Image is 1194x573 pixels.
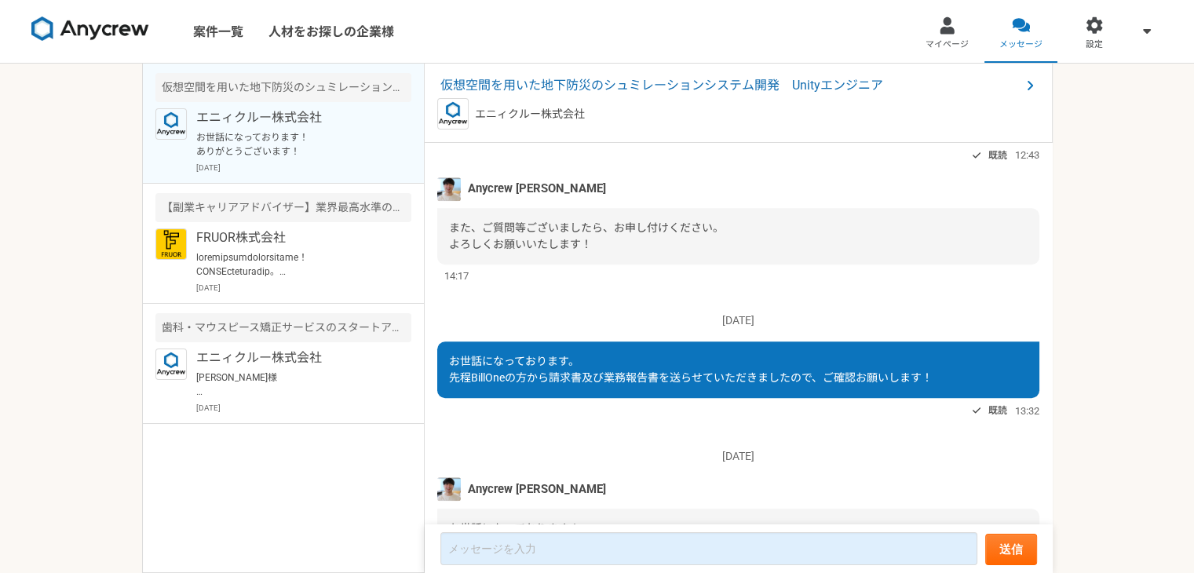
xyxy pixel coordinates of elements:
[155,73,411,102] div: 仮想空間を用いた地下防災のシュミレーションシステム開発 Unityエンジニア
[444,268,469,283] span: 14:17
[449,221,724,250] span: また、ご質問等ございましたら、お申し付けください。 よろしくお願いいたします！
[196,370,390,399] p: [PERSON_NAME]様 承知致しました！ ご確認よろしくお願い致します。
[468,480,606,498] span: Anycrew [PERSON_NAME]
[926,38,969,51] span: マイページ
[1015,403,1039,418] span: 13:32
[475,106,585,122] p: エニィクルー株式会社
[155,349,187,380] img: logo_text_blue_01.png
[437,448,1039,465] p: [DATE]
[155,108,187,140] img: logo_text_blue_01.png
[155,193,411,222] div: 【副業キャリアアドバイザー】業界最高水準の報酬率で還元します！
[196,349,390,367] p: エニィクルー株式会社
[985,534,1037,565] button: 送信
[196,228,390,247] p: FRUOR株式会社
[31,16,149,42] img: 8DqYSo04kwAAAAASUVORK5CYII=
[988,401,1007,420] span: 既読
[196,402,411,414] p: [DATE]
[449,522,580,551] span: お世話になっております！ ありがとうございます！
[155,228,187,260] img: FRUOR%E3%83%AD%E3%82%B3%E3%82%99.png
[437,312,1039,329] p: [DATE]
[999,38,1042,51] span: メッセージ
[196,250,390,279] p: loremipsumdolorsitame！ CONSEcteturadip。 elitseddoeius、temporincididuntutlaboreetdol。 magnaaliquae...
[196,162,411,173] p: [DATE]
[437,177,461,201] img: %E3%83%95%E3%82%9A%E3%83%AD%E3%83%95%E3%82%A3%E3%83%BC%E3%83%AB%E7%94%BB%E5%83%8F%E3%81%AE%E3%82%...
[196,130,390,159] p: お世話になっております！ ありがとうございます！
[1015,148,1039,162] span: 12:43
[437,98,469,130] img: logo_text_blue_01.png
[196,282,411,294] p: [DATE]
[440,76,1021,95] span: 仮想空間を用いた地下防災のシュミレーションシステム開発 Unityエンジニア
[1086,38,1103,51] span: 設定
[988,146,1007,165] span: 既読
[449,355,933,384] span: お世話になっております。 先程BillOneの方から請求書及び業務報告書を送らせていただきましたので、ご確認お願いします！
[437,477,461,501] img: %E3%83%95%E3%82%9A%E3%83%AD%E3%83%95%E3%82%A3%E3%83%BC%E3%83%AB%E7%94%BB%E5%83%8F%E3%81%AE%E3%82%...
[155,313,411,342] div: 歯科・マウスピース矯正サービスのスタートアップ WEBエンジニア
[196,108,390,127] p: エニィクルー株式会社
[468,180,606,197] span: Anycrew [PERSON_NAME]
